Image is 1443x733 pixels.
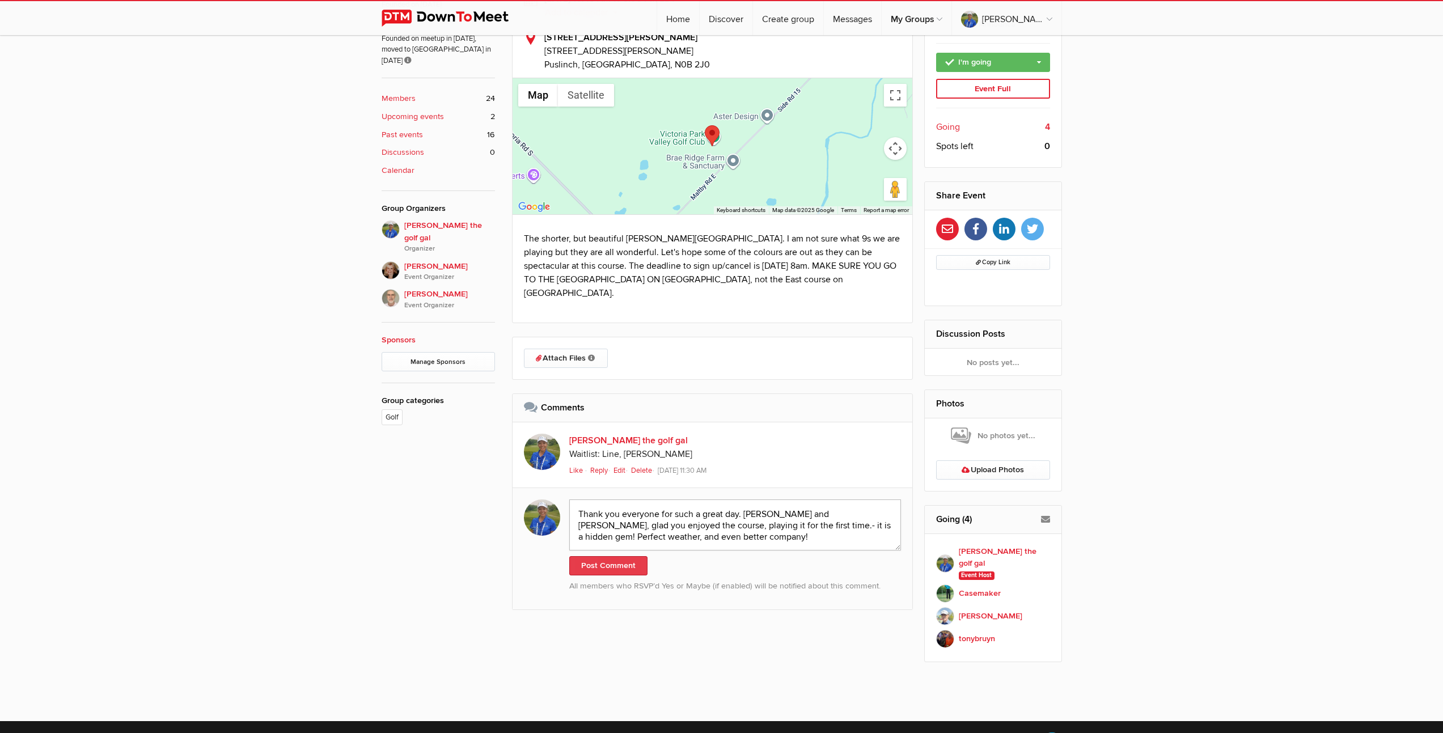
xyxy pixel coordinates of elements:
[382,164,414,177] b: Calendar
[936,584,954,603] img: Casemaker
[936,328,1005,340] a: Discussion Posts
[959,610,1022,622] b: [PERSON_NAME]
[486,92,495,105] span: 24
[569,435,688,446] a: [PERSON_NAME] the golf gal
[382,92,495,105] a: Members 24
[717,206,765,214] button: Keyboard shortcuts
[404,288,495,311] span: [PERSON_NAME]
[882,1,951,35] a: My Groups
[382,92,416,105] b: Members
[524,349,608,368] a: Attach Files
[382,221,400,239] img: Beth the golf gal
[382,335,416,345] a: Sponsors
[524,434,560,470] img: Beth the golf gal
[951,426,1035,446] span: No photos yet...
[518,84,558,107] button: Show street map
[404,260,495,283] span: [PERSON_NAME]
[952,1,1061,35] a: [PERSON_NAME] the golf gal
[515,200,553,214] img: Google
[524,394,902,421] h2: Comments
[382,261,400,279] img: Caroline Nesbitt
[569,447,902,462] div: Waitlist: Line, [PERSON_NAME]
[959,587,1001,600] b: Casemaker
[515,200,553,214] a: Open this area in Google Maps (opens a new window)
[544,32,697,43] b: [STREET_ADDRESS][PERSON_NAME]
[772,207,834,213] span: Map data ©2025 Google
[936,506,1050,533] h2: Going (4)
[544,44,902,58] span: [STREET_ADDRESS][PERSON_NAME]
[382,146,495,159] a: Discussions 0
[936,139,974,153] span: Spots left
[382,282,495,311] a: [PERSON_NAME]Event Organizer
[959,545,1050,570] b: [PERSON_NAME] the golf gal
[558,84,614,107] button: Show satellite imagery
[936,53,1050,72] a: I'm going
[631,466,656,475] a: Delete
[884,84,907,107] button: Toggle fullscreen view
[936,545,1050,582] a: [PERSON_NAME] the golf gal Event Host
[569,466,583,475] span: Like
[382,352,495,371] a: Manage Sponsors
[544,59,710,70] span: Puslinch, [GEOGRAPHIC_DATA], N0B 2J0
[524,232,902,300] p: The shorter, but beautiful [PERSON_NAME][GEOGRAPHIC_DATA]. I am not sure what 9s we are playing b...
[404,244,495,254] i: Organizer
[936,182,1050,209] h2: Share Event
[569,556,648,575] button: Post Comment
[382,129,423,141] b: Past events
[382,255,495,283] a: [PERSON_NAME]Event Organizer
[382,10,526,27] img: DownToMeet
[404,219,495,255] span: [PERSON_NAME] the golf gal
[569,466,585,475] a: Like
[936,628,1050,650] a: tonybruyn
[925,349,1061,376] div: No posts yet...
[382,164,495,177] a: Calendar
[382,111,444,123] b: Upcoming events
[613,466,629,475] a: Edit
[590,466,612,475] a: Reply
[490,111,495,123] span: 2
[700,1,752,35] a: Discover
[936,460,1050,480] a: Upload Photos
[382,129,495,141] a: Past events 16
[382,395,495,407] div: Group categories
[936,630,954,648] img: tonybruyn
[936,398,964,409] a: Photos
[884,178,907,201] button: Drag Pegman onto the map to open Street View
[959,571,995,581] span: Event Host
[936,554,954,573] img: Beth the golf gal
[936,79,1050,99] div: Event Full
[824,1,881,35] a: Messages
[753,1,823,35] a: Create group
[884,137,907,160] button: Map camera controls
[382,22,495,66] span: Founded on meetup in [DATE], moved to [GEOGRAPHIC_DATA] in [DATE]
[976,259,1010,266] span: Copy Link
[864,207,909,213] a: Report a map error
[936,120,960,134] span: Going
[569,580,902,592] p: All members who RSVP’d Yes or Maybe (if enabled) will be notified about this comment.
[936,255,1050,270] button: Copy Link
[959,633,995,645] b: tonybruyn
[404,272,495,282] i: Event Organizer
[936,607,954,625] img: Mike N
[382,221,495,255] a: [PERSON_NAME] the golf galOrganizer
[657,1,699,35] a: Home
[658,466,706,475] span: [DATE] 11:30 AM
[1044,139,1050,153] b: 0
[487,129,495,141] span: 16
[382,289,400,307] img: Greg Mais
[490,146,495,159] span: 0
[382,202,495,215] div: Group Organizers
[404,300,495,311] i: Event Organizer
[936,605,1050,628] a: [PERSON_NAME]
[936,582,1050,605] a: Casemaker
[1045,120,1050,134] b: 4
[841,207,857,213] a: Terms (opens in new tab)
[382,111,495,123] a: Upcoming events 2
[382,146,424,159] b: Discussions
